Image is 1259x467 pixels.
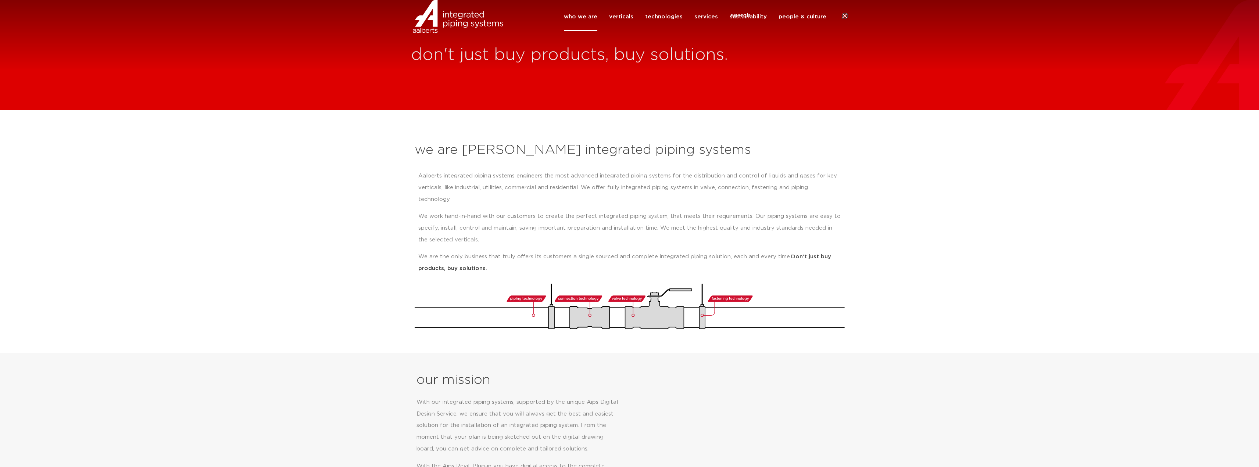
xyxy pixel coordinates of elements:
[564,3,826,31] nav: Menu
[418,251,841,274] p: We are the only business that truly offers its customers a single sourced and complete integrated...
[416,396,621,455] p: With our integrated piping systems, supported by the unique Aips Digital Design Service, we ensur...
[779,3,826,31] a: people & culture
[730,3,767,31] a: sustainability
[416,371,632,389] h2: our mission
[694,3,718,31] a: services
[564,3,597,31] a: who we are
[645,3,683,31] a: technologies
[418,211,841,246] p: We work hand-in-hand with our customers to create the perfect integrated piping system, that meet...
[418,170,841,205] p: Aalberts integrated piping systems engineers the most advanced integrated piping systems for the ...
[415,141,845,159] h2: we are [PERSON_NAME] integrated piping systems
[609,3,633,31] a: verticals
